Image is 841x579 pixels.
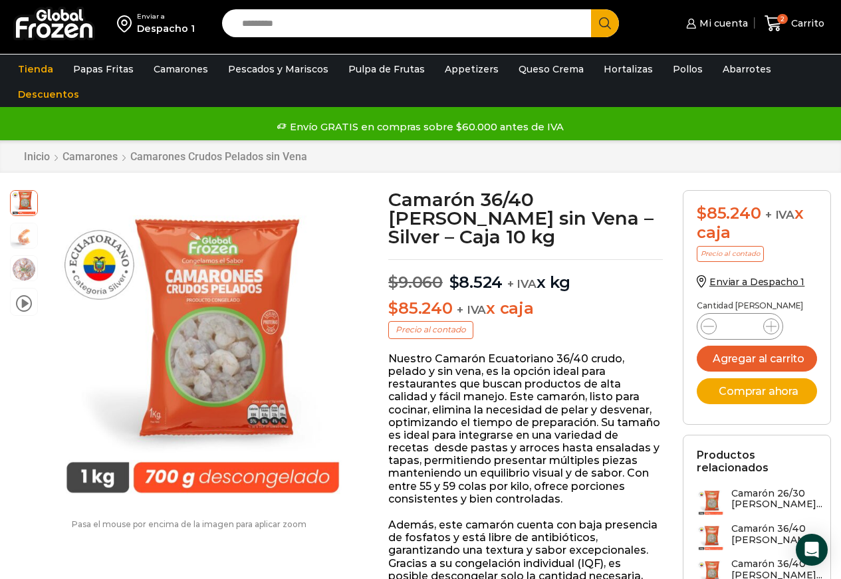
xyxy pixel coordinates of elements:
h1: Camarón 36/40 [PERSON_NAME] sin Vena – Silver – Caja 10 kg [388,190,663,246]
p: Precio al contado [388,321,473,338]
div: x caja [697,204,817,243]
span: Carrito [788,17,824,30]
a: Tienda [11,57,60,82]
a: Inicio [23,150,51,163]
a: Papas Fritas [66,57,140,82]
a: Pescados y Mariscos [221,57,335,82]
a: Abarrotes [716,57,778,82]
span: Enviar a Despacho 1 [709,276,804,288]
span: camaron-sin-cascara [11,223,37,250]
a: Descuentos [11,82,86,107]
button: Comprar ahora [697,378,817,404]
button: Search button [591,9,619,37]
h2: Productos relacionados [697,449,817,474]
span: $ [388,273,398,292]
a: Camarones Crudos Pelados sin Vena [130,150,308,163]
a: 2 Carrito [761,8,828,39]
a: Camarón 26/30 [PERSON_NAME]... [697,488,822,517]
span: $ [449,273,459,292]
div: Open Intercom Messenger [796,534,828,566]
p: Cantidad [PERSON_NAME] [697,301,817,310]
a: Camarones [62,150,118,163]
h3: Camarón 26/30 [PERSON_NAME]... [731,488,822,511]
a: Appetizers [438,57,505,82]
h3: Camarón 36/40 [PERSON_NAME]... [731,523,822,546]
a: Queso Crema [512,57,590,82]
nav: Breadcrumb [23,150,308,163]
p: x kg [388,259,663,292]
p: Pasa el mouse por encima de la imagen para aplicar zoom [10,520,368,529]
div: Despacho 1 [137,22,195,35]
bdi: 85.240 [697,203,761,223]
span: + IVA [457,303,486,316]
a: Hortalizas [597,57,660,82]
div: Enviar a [137,12,195,21]
input: Product quantity [727,317,753,336]
a: Mi cuenta [683,10,748,37]
a: Camarones [147,57,215,82]
a: Enviar a Despacho 1 [697,276,804,288]
img: address-field-icon.svg [117,12,137,35]
span: $ [388,298,398,318]
button: Agregar al carrito [697,346,817,372]
p: x caja [388,299,663,318]
a: Pollos [666,57,709,82]
span: + IVA [507,277,537,290]
bdi: 8.524 [449,273,503,292]
span: camarones-2 [11,256,37,283]
a: Camarón 36/40 [PERSON_NAME]... [697,523,822,552]
span: Mi cuenta [696,17,748,30]
p: Nuestro Camarón Ecuatoriano 36/40 crudo, pelado y sin vena, es la opción ideal para restaurantes ... [388,352,663,505]
span: $ [697,203,707,223]
span: + IVA [765,208,794,221]
bdi: 9.060 [388,273,443,292]
a: Pulpa de Frutas [342,57,431,82]
bdi: 85.240 [388,298,452,318]
span: crudos pelados 36:40 [11,189,37,215]
span: 2 [777,14,788,25]
p: Precio al contado [697,246,764,262]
